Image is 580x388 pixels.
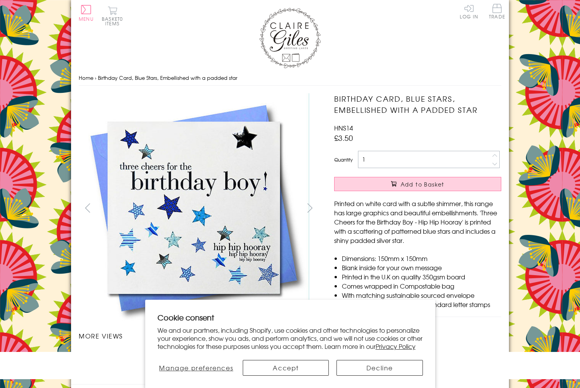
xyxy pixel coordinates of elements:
[334,93,501,116] h1: Birthday Card, Blue Stars, Embellished with a padded star
[319,93,549,324] img: Birthday Card, Blue Stars, Embellished with a padded star
[460,4,478,19] a: Log In
[489,4,505,19] span: Trade
[342,291,501,300] li: With matching sustainable sourced envelope
[157,312,423,323] h2: Cookie consent
[105,15,123,27] span: 0 items
[489,4,505,20] a: Trade
[102,6,123,26] button: Basket0 items
[79,331,319,340] h3: More views
[336,360,423,376] button: Decline
[334,199,501,245] p: Printed on white card with a subtle shimmer, this range has large graphics and beautiful embellis...
[342,281,501,291] li: Comes wrapped in Compostable bag
[79,15,94,22] span: Menu
[334,156,353,163] label: Quantity
[376,342,416,351] a: Privacy Policy
[334,177,501,191] button: Add to Basket
[334,132,353,143] span: £3.50
[139,348,199,365] li: Carousel Page 2
[79,348,319,365] ul: Carousel Pagination
[342,263,501,272] li: Blank inside for your own message
[79,348,139,365] li: Carousel Page 1 (Current Slide)
[157,360,235,376] button: Manage preferences
[79,5,94,21] button: Menu
[259,8,321,68] img: Claire Giles Greetings Cards
[302,199,319,216] button: next
[157,326,423,350] p: We and our partners, including Shopify, use cookies and other technologies to personalize your ex...
[243,360,329,376] button: Accept
[79,74,93,81] a: Home
[79,70,501,86] nav: breadcrumbs
[98,74,237,81] span: Birthday Card, Blue Stars, Embellished with a padded star
[159,363,233,372] span: Manage preferences
[342,254,501,263] li: Dimensions: 150mm x 150mm
[95,74,96,81] span: ›
[401,180,444,188] span: Add to Basket
[79,93,309,323] img: Birthday Card, Blue Stars, Embellished with a padded star
[334,123,353,132] span: HNS14
[342,272,501,281] li: Printed in the U.K on quality 350gsm board
[79,199,96,216] button: prev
